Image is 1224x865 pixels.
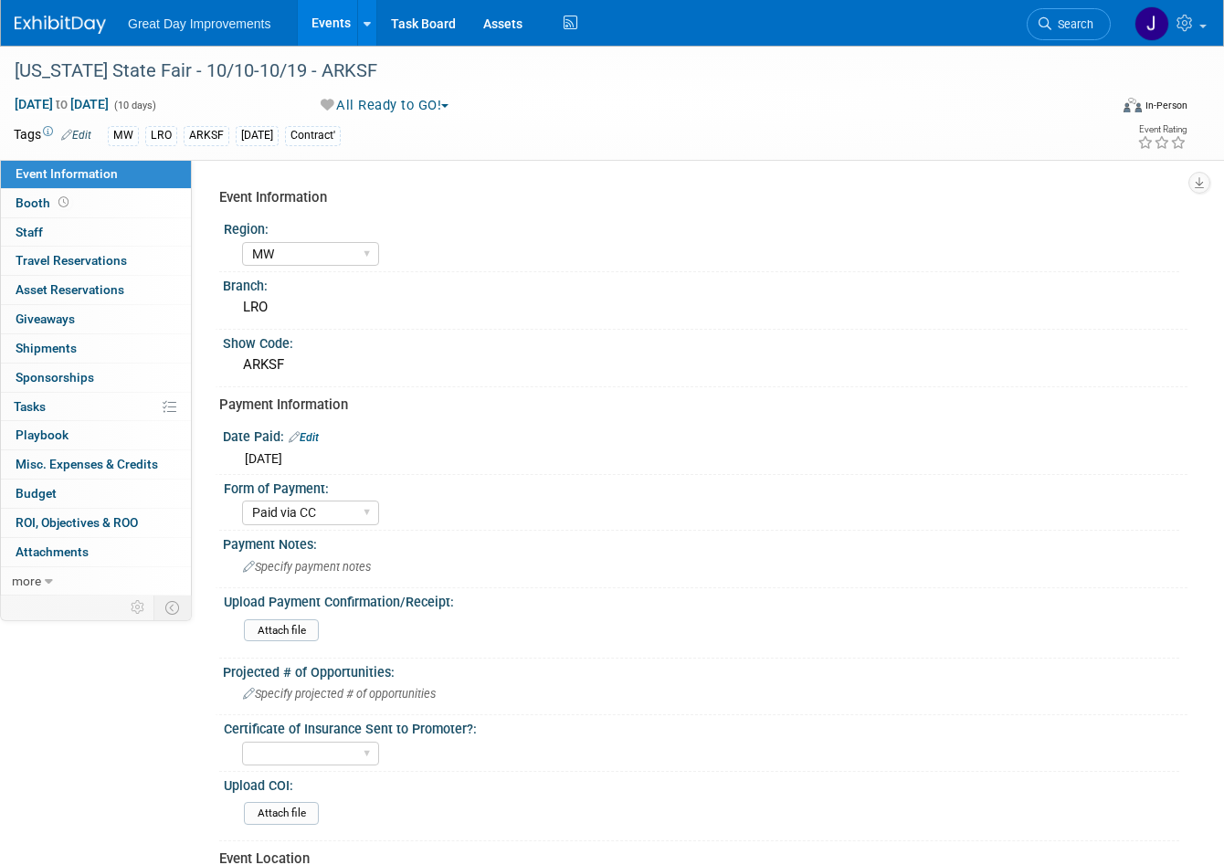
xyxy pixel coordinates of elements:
[16,370,94,385] span: Sponsorships
[243,560,371,574] span: Specify payment notes
[1,567,191,596] a: more
[1,364,191,392] a: Sponsorships
[224,216,1179,238] div: Region:
[1,218,191,247] a: Staff
[236,126,279,145] div: [DATE]
[1,509,191,537] a: ROI, Objectives & ROO
[53,97,70,111] span: to
[16,515,138,530] span: ROI, Objectives & ROO
[243,687,436,701] span: Specify projected # of opportunities
[1,538,191,566] a: Attachments
[16,225,43,239] span: Staff
[14,96,110,112] span: [DATE] [DATE]
[16,195,72,210] span: Booth
[314,96,457,115] button: All Ready to GO!
[1,393,191,421] a: Tasks
[1015,95,1187,122] div: Event Format
[12,574,41,588] span: more
[289,431,319,444] a: Edit
[154,596,192,619] td: Toggle Event Tabs
[285,126,341,145] div: Contract'
[1,189,191,217] a: Booth
[108,126,139,145] div: MW
[1124,98,1142,112] img: Format-Inperson.png
[223,330,1187,353] div: Show Code:
[16,282,124,297] span: Asset Reservations
[1137,125,1187,134] div: Event Rating
[237,293,1174,322] div: LRO
[245,451,282,466] span: [DATE]
[184,126,229,145] div: ARKSF
[15,16,106,34] img: ExhibitDay
[237,351,1174,379] div: ARKSF
[128,16,270,31] span: Great Day Improvements
[55,195,72,209] span: Booth not reserved yet
[223,423,1187,447] div: Date Paid:
[14,125,91,146] td: Tags
[16,341,77,355] span: Shipments
[16,427,69,442] span: Playbook
[1,334,191,363] a: Shipments
[16,544,89,559] span: Attachments
[122,596,154,619] td: Personalize Event Tab Strip
[223,659,1187,681] div: Projected # of Opportunities:
[16,253,127,268] span: Travel Reservations
[16,457,158,471] span: Misc. Expenses & Credits
[145,126,177,145] div: LRO
[1,160,191,188] a: Event Information
[61,129,91,142] a: Edit
[1145,99,1187,112] div: In-Person
[1,305,191,333] a: Giveaways
[1027,8,1111,40] a: Search
[1,276,191,304] a: Asset Reservations
[16,486,57,501] span: Budget
[112,100,156,111] span: (10 days)
[224,475,1179,498] div: Form of Payment:
[223,531,1187,554] div: Payment Notes:
[8,55,1087,88] div: [US_STATE] State Fair - 10/10-10/19 - ARKSF
[1,450,191,479] a: Misc. Expenses & Credits
[14,399,46,414] span: Tasks
[1,247,191,275] a: Travel Reservations
[224,588,1179,611] div: Upload Payment Confirmation/Receipt:
[1051,17,1093,31] span: Search
[223,272,1187,295] div: Branch:
[1134,6,1169,41] img: Jennifer Hockstra
[219,188,1174,207] div: Event Information
[16,166,118,181] span: Event Information
[16,311,75,326] span: Giveaways
[224,772,1179,795] div: Upload COI:
[1,421,191,449] a: Playbook
[219,396,1174,415] div: Payment Information
[1,480,191,508] a: Budget
[224,715,1179,738] div: Certificate of Insurance Sent to Promoter?:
